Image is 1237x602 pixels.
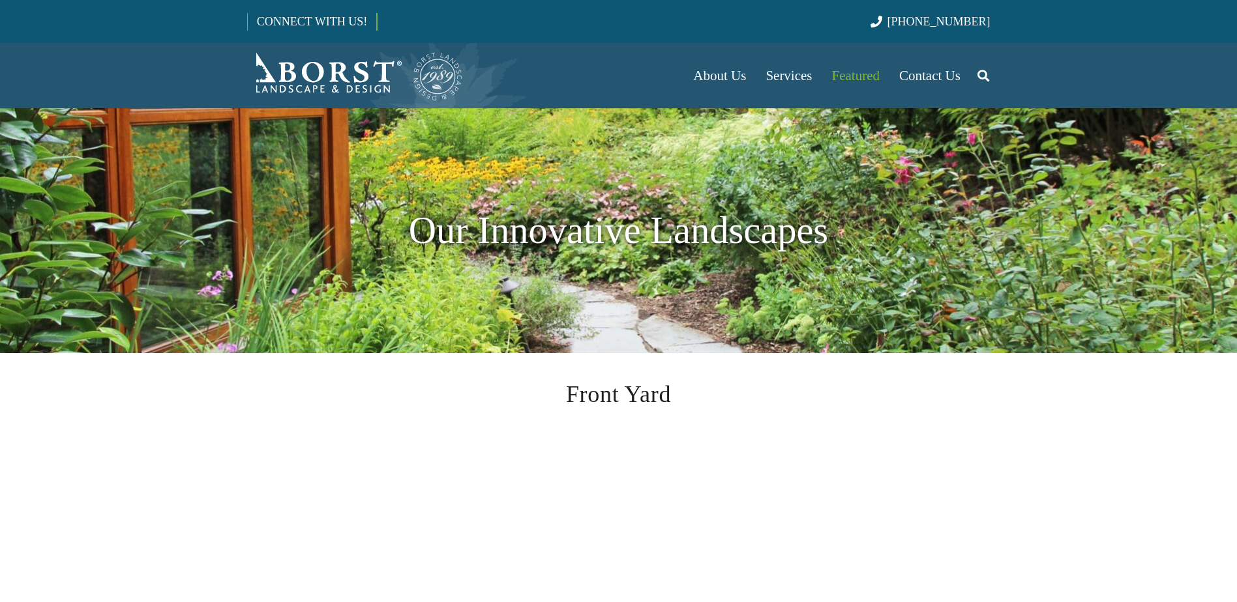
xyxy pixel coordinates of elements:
[683,43,756,108] a: About Us
[693,68,746,83] span: About Us
[766,68,812,83] span: Services
[247,202,991,259] h1: Our Innovative Landscapes
[871,15,990,28] a: [PHONE_NUMBER]
[889,43,970,108] a: Contact Us
[832,68,880,83] span: Featured
[970,59,996,92] a: Search
[756,43,822,108] a: Services
[899,68,961,83] span: Contact Us
[822,43,889,108] a: Featured
[887,15,991,28] span: [PHONE_NUMBER]
[247,50,464,102] a: Borst-Logo
[248,6,376,37] a: CONNECT WITH US!
[325,377,912,412] h2: Front Yard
